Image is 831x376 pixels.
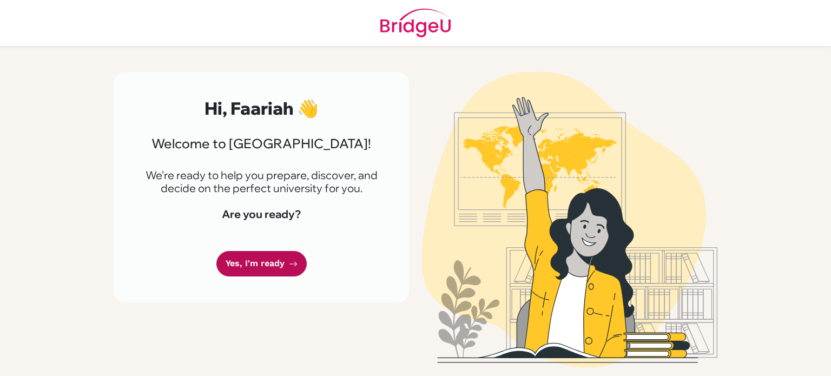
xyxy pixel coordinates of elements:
[140,136,383,151] h3: Welcome to [GEOGRAPHIC_DATA]!
[140,208,383,221] h4: Are you ready?
[216,251,307,276] a: Yes, I'm ready
[140,98,383,118] h2: Hi, Faariah 👋
[140,169,383,195] p: We're ready to help you prepare, discover, and decide on the perfect university for you.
